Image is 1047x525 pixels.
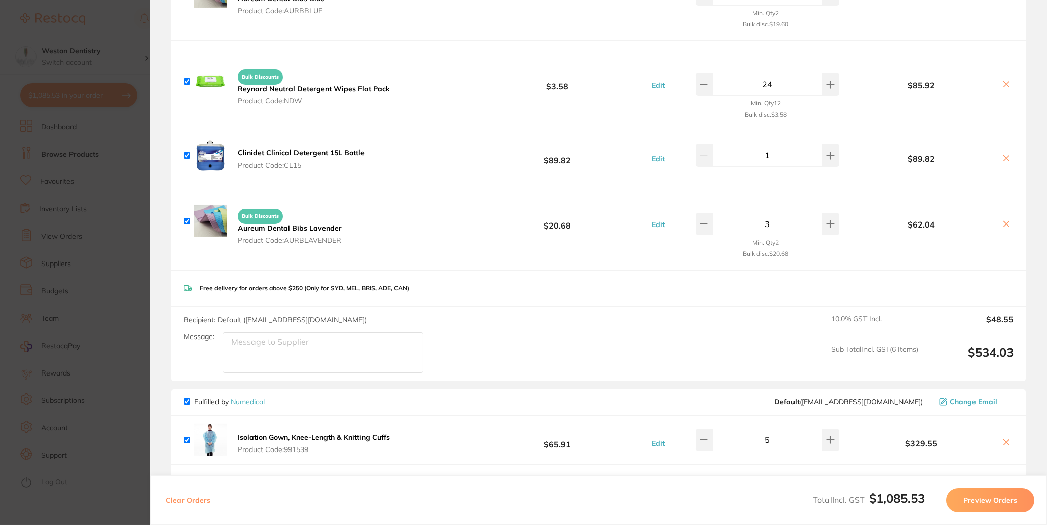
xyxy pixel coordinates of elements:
[848,439,995,448] b: $329.55
[848,220,995,229] b: $62.04
[184,315,367,324] span: Recipient: Default ( [EMAIL_ADDRESS][DOMAIN_NAME] )
[184,332,214,341] label: Message:
[200,285,409,292] p: Free delivery for orders above $250 (Only for SYD, MEL, BRIS, ADE, CAN)
[926,315,1014,337] output: $48.55
[831,315,918,337] span: 10.0 % GST Incl.
[238,236,342,244] span: Product Code: AURBLAVENDER
[648,439,668,448] button: Edit
[238,445,390,454] span: Product Code: 991539
[235,65,393,105] button: Bulk Discounts Reynard Neutral Detergent Wipes Flat Pack Product Code:NDW
[163,488,213,512] button: Clear Orders
[745,111,787,118] small: Bulk disc. $3.58
[231,397,265,406] a: Numedical
[238,433,390,442] b: Isolation Gown, Knee-Length & Knitting Cuffs
[235,204,345,245] button: Bulk Discounts Aureum Dental Bibs Lavender Product Code:AURBLAVENDER
[238,209,283,224] span: Bulk Discounts
[474,212,640,231] b: $20.68
[848,154,995,163] b: $89.82
[474,72,640,91] b: $3.58
[743,21,788,28] small: Bulk disc. $19.60
[194,205,227,237] img: aWNzdnd1ZQ
[194,398,265,406] p: Fulfilled by
[946,488,1034,512] button: Preview Orders
[238,97,390,105] span: Product Code: NDW
[238,7,324,15] span: Product Code: AURBBLUE
[238,223,342,233] b: Aureum Dental Bibs Lavender
[474,431,640,449] b: $65.91
[743,250,788,257] small: Bulk disc. $20.68
[648,81,668,90] button: Edit
[238,161,365,169] span: Product Code: CL15
[848,81,995,90] b: $85.92
[869,491,925,506] b: $1,085.53
[831,345,918,373] span: Sub Total Incl. GST ( 6 Items)
[751,100,781,107] small: Min. Qty 12
[238,84,390,93] b: Reynard Neutral Detergent Wipes Flat Pack
[774,397,800,406] b: Default
[774,398,923,406] span: orders@numedical.com.au
[474,146,640,165] b: $89.82
[926,345,1014,373] output: $534.03
[752,10,779,17] small: Min. Qty 2
[194,424,227,456] img: YjN4b2VoZA
[238,69,283,85] span: Bulk Discounts
[235,148,368,169] button: Clinidet Clinical Detergent 15L Bottle Product Code:CL15
[235,433,393,454] button: Isolation Gown, Knee-Length & Knitting Cuffs Product Code:991539
[648,154,668,163] button: Edit
[950,398,997,406] span: Change Email
[194,65,227,98] img: aXJyOTRoZw
[936,397,1014,406] button: Change Email
[813,495,925,505] span: Total Incl. GST
[194,139,227,172] img: aHUwODd6Yg
[238,148,365,157] b: Clinidet Clinical Detergent 15L Bottle
[752,239,779,246] small: Min. Qty 2
[648,220,668,229] button: Edit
